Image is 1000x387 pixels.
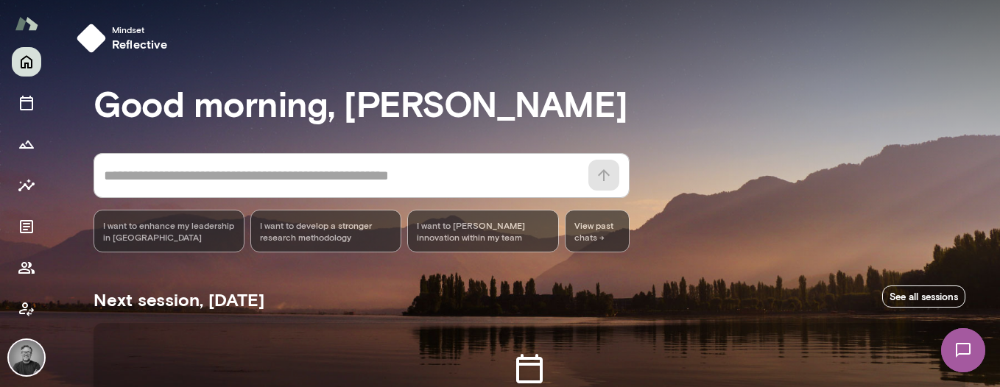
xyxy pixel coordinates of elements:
[12,47,41,77] button: Home
[103,219,235,243] span: I want to enhance my leadership in [GEOGRAPHIC_DATA]
[12,129,41,159] button: Growth Plan
[882,285,965,308] a: See all sessions
[94,82,965,124] h3: Good morning, [PERSON_NAME]
[12,212,41,241] button: Documents
[94,288,264,311] h5: Next session, [DATE]
[15,10,38,38] img: Mento
[417,219,549,243] span: I want to [PERSON_NAME] innovation within my team
[9,340,44,375] img: Dane Howard
[12,253,41,283] button: Members
[12,294,41,324] button: Client app
[260,219,392,243] span: I want to develop a stronger research methodology
[565,210,630,252] span: View past chats ->
[94,210,244,252] div: I want to enhance my leadership in [GEOGRAPHIC_DATA]
[250,210,401,252] div: I want to develop a stronger research methodology
[12,88,41,118] button: Sessions
[71,18,180,59] button: Mindsetreflective
[112,24,168,35] span: Mindset
[112,35,168,53] h6: reflective
[77,24,106,53] img: mindset
[12,171,41,200] button: Insights
[407,210,558,252] div: I want to [PERSON_NAME] innovation within my team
